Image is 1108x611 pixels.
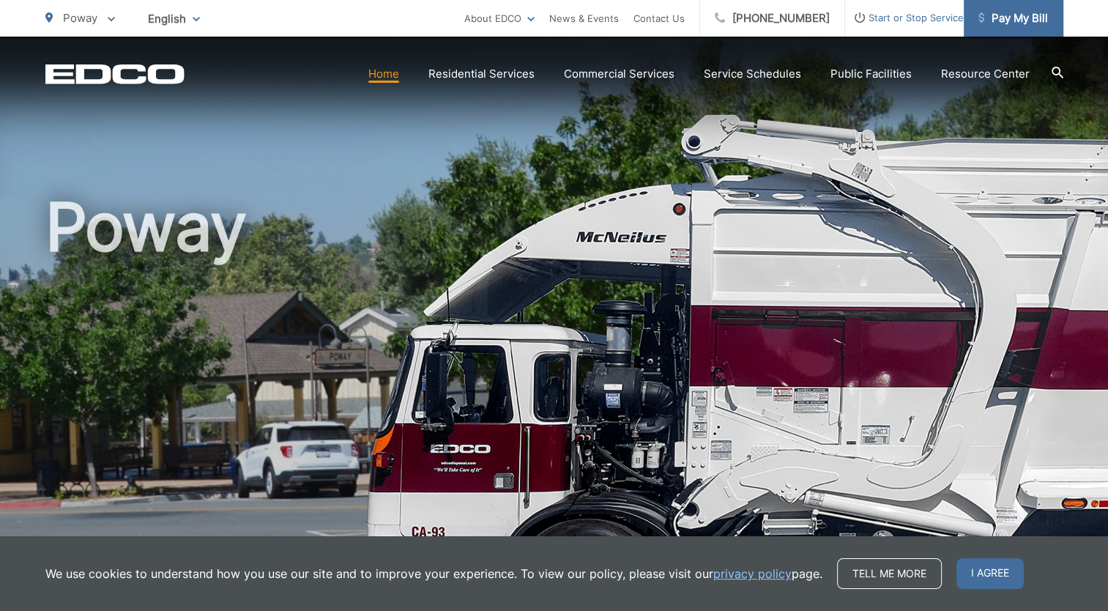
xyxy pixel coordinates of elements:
[45,64,185,84] a: EDCD logo. Return to the homepage.
[830,65,912,83] a: Public Facilities
[45,565,822,582] p: We use cookies to understand how you use our site and to improve your experience. To view our pol...
[428,65,535,83] a: Residential Services
[137,6,211,32] span: English
[713,565,792,582] a: privacy policy
[633,10,685,27] a: Contact Us
[368,65,399,83] a: Home
[956,558,1024,589] span: I agree
[549,10,619,27] a: News & Events
[704,65,801,83] a: Service Schedules
[564,65,674,83] a: Commercial Services
[464,10,535,27] a: About EDCO
[978,10,1048,27] span: Pay My Bill
[837,558,942,589] a: Tell me more
[941,65,1030,83] a: Resource Center
[63,11,97,25] span: Poway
